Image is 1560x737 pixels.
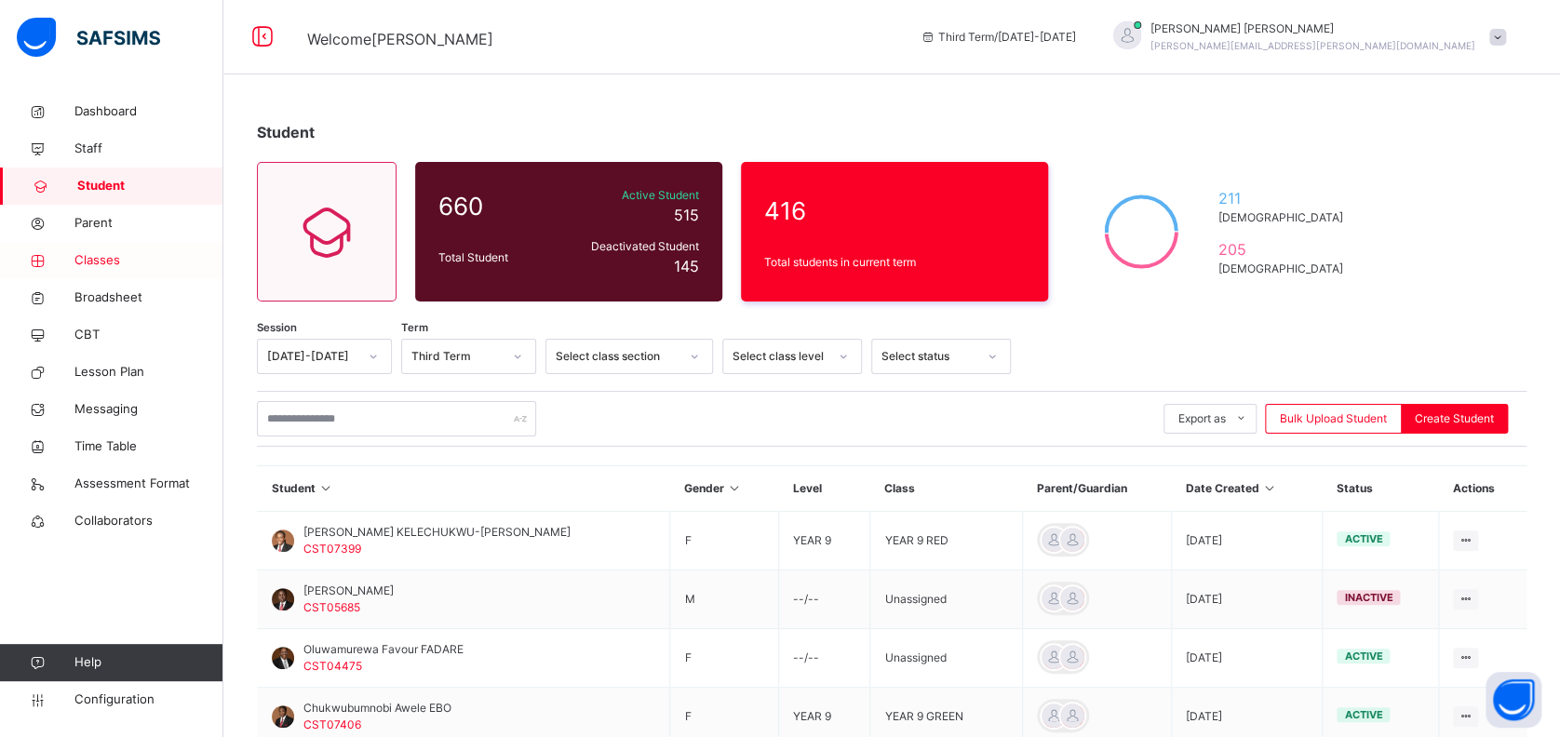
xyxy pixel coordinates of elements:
span: [PERSON_NAME][EMAIL_ADDRESS][PERSON_NAME][DOMAIN_NAME] [1150,40,1475,51]
div: Select class section [556,348,679,365]
span: Export as [1178,410,1226,427]
span: session/term information [920,29,1076,46]
span: active [1344,532,1382,545]
span: 515 [674,206,699,224]
td: --/-- [779,629,870,688]
i: Sort in Ascending Order [318,481,334,495]
span: [PERSON_NAME] KELECHUKWU-[PERSON_NAME] [303,524,571,541]
div: Select status [881,348,976,365]
div: Total Student [434,245,562,271]
span: Session [257,320,297,336]
th: Student [258,466,670,512]
span: active [1344,708,1382,721]
span: [PERSON_NAME] [PERSON_NAME] [1150,20,1475,37]
th: Actions [1438,466,1526,512]
span: CST04475 [303,659,362,673]
img: safsims [17,18,160,57]
span: Student [257,123,315,141]
span: [PERSON_NAME] [303,583,394,599]
span: Oluwamurewa Favour FADARE [303,641,464,658]
span: inactive [1344,591,1392,604]
span: [DEMOGRAPHIC_DATA] [1217,209,1351,226]
i: Sort in Ascending Order [727,481,743,495]
span: active [1344,650,1382,663]
span: Assessment Format [74,475,223,493]
span: 145 [674,257,699,275]
th: Date Created [1172,466,1323,512]
div: Third Term [411,348,502,365]
th: Status [1323,466,1439,512]
span: Staff [74,140,223,158]
div: Select class level [733,348,827,365]
span: Broadsheet [74,288,223,307]
span: 211 [1217,187,1351,209]
span: 416 [764,193,1025,229]
span: Welcome [PERSON_NAME] [307,30,493,48]
span: Create Student [1415,410,1494,427]
td: Unassigned [870,629,1023,688]
span: Messaging [74,400,223,419]
td: F [670,629,779,688]
td: M [670,570,779,629]
span: Deactivated Student [567,238,699,255]
span: Bulk Upload Student [1280,410,1387,427]
td: [DATE] [1172,629,1323,688]
div: [DATE]-[DATE] [267,348,357,365]
th: Class [870,466,1023,512]
span: [DEMOGRAPHIC_DATA] [1217,261,1351,277]
span: Help [74,653,222,672]
th: Gender [670,466,779,512]
td: YEAR 9 RED [870,512,1023,570]
span: Classes [74,251,223,270]
span: Term [401,320,428,336]
div: KennethJacob [1095,20,1515,54]
span: CST07399 [303,542,361,556]
span: Student [77,177,223,195]
td: [DATE] [1172,512,1323,570]
td: F [670,512,779,570]
span: Time Table [74,437,223,456]
span: 205 [1217,238,1351,261]
span: Lesson Plan [74,363,223,382]
span: CST05685 [303,600,360,614]
button: Open asap [1486,672,1541,728]
th: Level [779,466,870,512]
span: 660 [438,188,558,224]
td: YEAR 9 [779,512,870,570]
td: Unassigned [870,570,1023,629]
span: CBT [74,326,223,344]
td: [DATE] [1172,570,1323,629]
span: Collaborators [74,512,223,530]
span: Configuration [74,690,222,709]
span: Dashboard [74,102,223,121]
span: CST07406 [303,717,361,731]
i: Sort in Ascending Order [1262,481,1278,495]
th: Parent/Guardian [1023,466,1172,512]
span: Active Student [567,187,699,204]
span: Parent [74,214,223,233]
td: --/-- [779,570,870,629]
span: Total students in current term [764,254,1025,271]
span: Chukwubumnobi Awele EBO [303,700,451,717]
